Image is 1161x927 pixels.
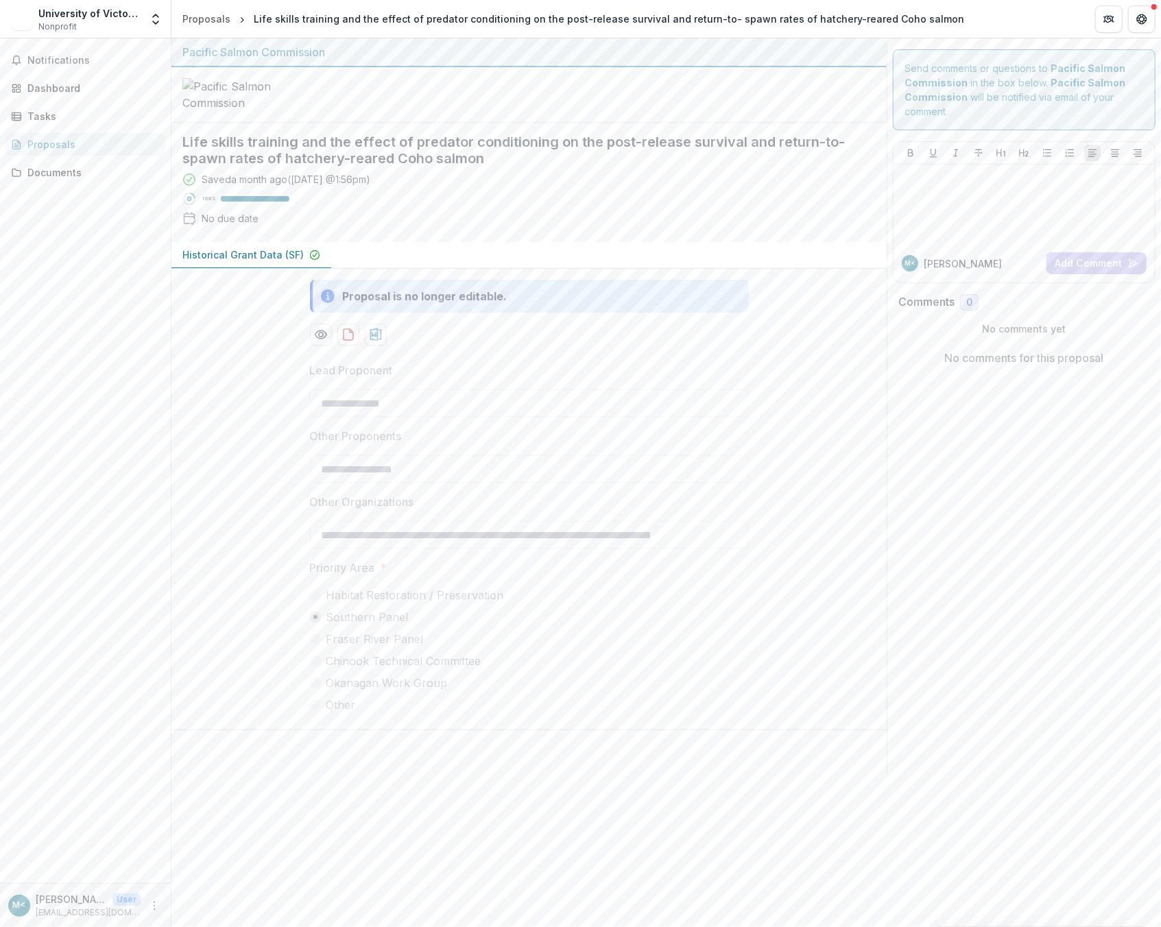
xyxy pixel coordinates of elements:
button: Bullet List [1039,145,1055,161]
p: [PERSON_NAME] (UVic) <[EMAIL_ADDRESS][DOMAIN_NAME]> [36,892,107,906]
span: Fraser River Panel [326,631,424,647]
a: Dashboard [5,77,165,99]
img: University of Victoria (Biology Department) [11,8,33,30]
button: Partners [1095,5,1123,33]
div: Saved a month ago ( [DATE] @ 1:56pm ) [202,172,370,186]
button: Align Right [1129,145,1146,161]
p: User [112,893,141,906]
p: Other Organizations [310,494,414,510]
a: Documents [5,161,165,184]
button: Add Comment [1046,252,1147,274]
span: 0 [966,297,972,309]
a: Tasks [5,105,165,128]
button: Open entity switcher [146,5,165,33]
div: Life skills training and the effect of predator conditioning on the post-release survival and ret... [254,12,964,26]
p: No comments yet [898,322,1150,336]
div: Proposal is no longer editable. [343,288,507,304]
span: Other [326,697,356,713]
div: No due date [202,211,259,226]
div: Dashboard [27,81,154,95]
div: Proposals [182,12,230,26]
div: Mack Bartlett (UVic) <mbartlett@uvic.ca> [13,901,26,910]
button: Underline [925,145,942,161]
button: More [146,898,163,914]
div: Mack Bartlett (UVic) <mbartlett@uvic.ca> [905,260,915,267]
button: Ordered List [1062,145,1078,161]
span: Notifications [27,55,160,67]
button: Notifications [5,49,165,71]
nav: breadcrumb [177,9,970,29]
button: Heading 1 [993,145,1009,161]
span: Chinook Technical Committee [326,653,481,669]
div: Documents [27,165,154,180]
p: [EMAIL_ADDRESS][DOMAIN_NAME] [36,906,141,919]
div: Tasks [27,109,154,123]
p: No comments for this proposal [945,350,1104,366]
div: University of Victoria (Biology Department) [38,6,141,21]
span: Southern Panel [326,609,409,625]
p: Historical Grant Data (SF) [182,248,304,262]
p: Lead Proponent [310,362,393,378]
p: Other Proponents [310,428,402,444]
h2: Life skills training and the effect of predator conditioning on the post-release survival and ret... [182,134,854,167]
button: Heading 2 [1016,145,1032,161]
p: Priority Area [310,559,375,576]
button: Get Help [1128,5,1156,33]
img: Pacific Salmon Commission [182,78,320,111]
span: Nonprofit [38,21,77,33]
button: Align Center [1107,145,1123,161]
div: Proposals [27,137,154,152]
a: Proposals [177,9,236,29]
div: Pacific Salmon Commission [182,44,876,60]
span: Okanagan Work Group [326,675,448,691]
p: 100 % [202,194,215,204]
button: Preview a069067e-455e-4056-9697-4141768271c4-0.pdf [310,324,332,346]
h2: Comments [898,296,955,309]
button: Italicize [948,145,964,161]
button: Align Left [1084,145,1101,161]
button: download-proposal [337,324,359,346]
button: Bold [902,145,919,161]
button: download-proposal [365,324,387,346]
a: Proposals [5,133,165,156]
p: [PERSON_NAME] [924,256,1002,271]
span: Habitat Restoration / Preservation [326,587,504,603]
div: Send comments or questions to in the box below. will be notified via email of your comment. [893,49,1156,130]
button: Strike [970,145,987,161]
